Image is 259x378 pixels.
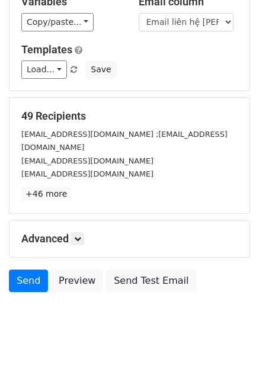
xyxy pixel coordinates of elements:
h5: 49 Recipients [21,110,238,123]
small: [EMAIL_ADDRESS][DOMAIN_NAME] ;[EMAIL_ADDRESS][DOMAIN_NAME] [21,130,228,152]
div: Tiện ích trò chuyện [200,321,259,378]
a: Preview [51,270,103,292]
a: +46 more [21,187,71,201]
a: Templates [21,43,72,56]
a: Send [9,270,48,292]
h5: Advanced [21,232,238,245]
small: [EMAIL_ADDRESS][DOMAIN_NAME] [21,156,154,165]
button: Save [85,60,116,79]
a: Send Test Email [106,270,196,292]
a: Load... [21,60,67,79]
iframe: Chat Widget [200,321,259,378]
small: [EMAIL_ADDRESS][DOMAIN_NAME] [21,169,154,178]
a: Copy/paste... [21,13,94,31]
